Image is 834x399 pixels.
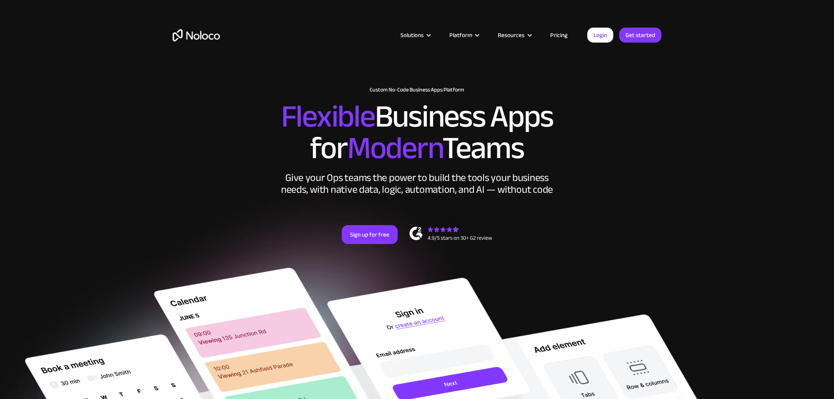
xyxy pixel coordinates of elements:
span: Flexible [281,87,375,146]
div: Platform [449,30,472,40]
h2: Business Apps for Teams [173,101,661,164]
div: Resources [498,30,525,40]
div: Platform [439,30,488,40]
h1: Custom No-Code Business Apps Platform [173,87,661,93]
a: Get started [619,28,661,43]
a: Pricing [540,30,577,40]
span: Modern [347,119,442,177]
div: Resources [488,30,540,40]
div: Solutions [400,30,424,40]
a: Sign up for free [342,225,398,244]
a: Login [587,28,613,43]
div: Give your Ops teams the power to build the tools your business needs, with native data, logic, au... [279,172,555,196]
a: home [173,29,220,41]
div: Solutions [391,30,439,40]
